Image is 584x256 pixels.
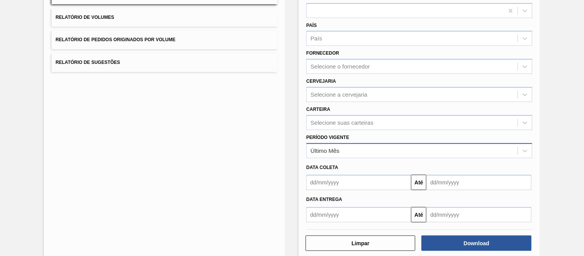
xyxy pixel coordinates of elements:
[306,165,338,170] span: Data coleta
[427,207,531,223] input: dd/mm/yyyy
[306,207,411,223] input: dd/mm/yyyy
[311,91,368,98] div: Selecione a cervejaria
[55,60,120,65] span: Relatório de Sugestões
[306,50,339,56] label: Fornecedor
[311,119,373,126] div: Selecione suas carteiras
[52,8,278,27] button: Relatório de Volumes
[52,30,278,49] button: Relatório de Pedidos Originados por Volume
[306,236,415,251] button: Limpar
[311,64,370,70] div: Selecione o fornecedor
[52,53,278,72] button: Relatório de Sugestões
[422,236,531,251] button: Download
[411,207,427,223] button: Até
[55,37,176,42] span: Relatório de Pedidos Originados por Volume
[306,135,349,140] label: Período Vigente
[306,175,411,190] input: dd/mm/yyyy
[311,147,340,154] div: Último Mês
[306,107,330,112] label: Carteira
[411,175,427,190] button: Até
[311,35,322,42] div: País
[55,15,114,20] span: Relatório de Volumes
[427,175,531,190] input: dd/mm/yyyy
[306,79,336,84] label: Cervejaria
[306,197,342,202] span: Data Entrega
[306,23,317,28] label: País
